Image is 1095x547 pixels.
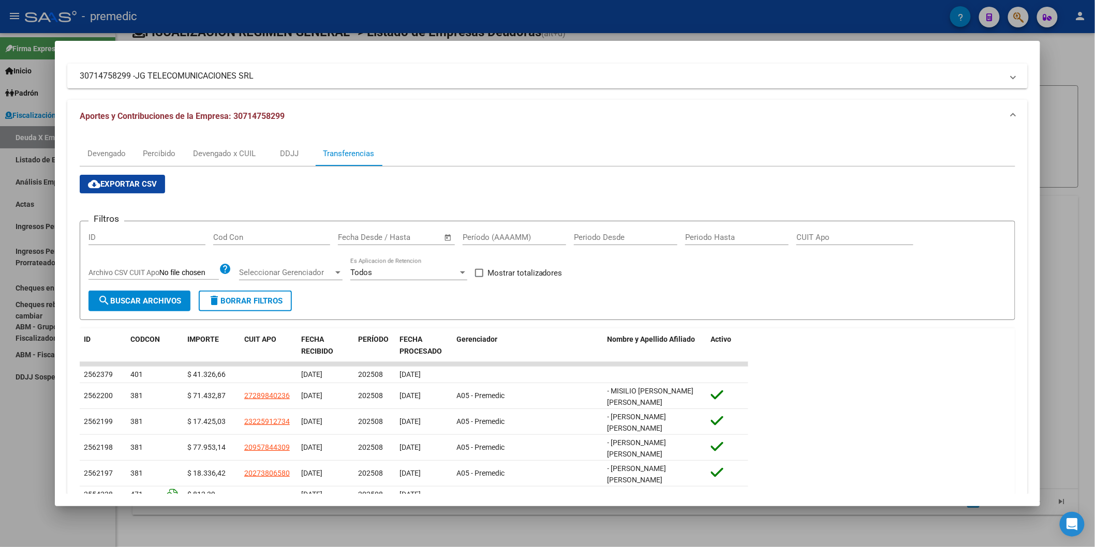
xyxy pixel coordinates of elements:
[358,490,383,498] span: 202508
[244,391,290,400] span: 27289840236
[608,387,694,407] span: - MISILIO [PERSON_NAME] [PERSON_NAME]
[87,148,126,159] div: Devengado
[399,417,421,426] span: [DATE]
[143,148,175,159] div: Percibido
[187,335,219,343] span: IMPORTE
[240,328,297,362] datatable-header-cell: CUIT APO
[608,464,667,484] span: - [PERSON_NAME] [PERSON_NAME]
[98,294,110,307] mat-icon: search
[358,443,383,451] span: 202508
[187,469,226,477] span: $ 18.336,42
[301,469,322,477] span: [DATE]
[67,100,1028,133] mat-expansion-panel-header: Aportes y Contribuciones de la Empresa: 30714758299
[159,268,219,278] input: Archivo CSV CUIT Apo
[244,335,276,343] span: CUIT APO
[711,335,732,343] span: Activo
[84,370,113,378] span: 2562379
[358,469,383,477] span: 202508
[130,417,143,426] span: 381
[301,417,322,426] span: [DATE]
[130,469,143,477] span: 381
[395,328,452,362] datatable-header-cell: FECHA PROCESADO
[199,291,292,311] button: Borrar Filtros
[187,417,226,426] span: $ 17.425,03
[399,370,421,378] span: [DATE]
[280,148,299,159] div: DDJJ
[130,490,143,498] span: 471
[301,391,322,400] span: [DATE]
[399,443,421,451] span: [DATE]
[301,335,333,355] span: FECHA RECIBIDO
[603,328,707,362] datatable-header-cell: Nombre y Apellido Afiliado
[456,443,505,451] span: A05 - Premedic
[608,413,667,433] span: - [PERSON_NAME] [PERSON_NAME]
[84,391,113,400] span: 2562200
[456,417,505,426] span: A05 - Premedic
[98,296,181,306] span: Buscar Archivos
[84,443,113,451] span: 2562198
[126,328,162,362] datatable-header-cell: CODCON
[707,328,748,362] datatable-header-cell: Activo
[338,233,380,242] input: Fecha inicio
[456,335,497,343] span: Gerenciador
[67,64,1028,88] mat-expansion-panel-header: 30714758299 -JG TELECOMUNICACIONES SRL
[187,443,226,451] span: $ 77.953,14
[301,370,322,378] span: [DATE]
[88,178,100,190] mat-icon: cloud_download
[442,232,454,244] button: Open calendar
[187,391,226,400] span: $ 71.432,87
[389,233,439,242] input: Fecha fin
[301,490,322,498] span: [DATE]
[456,391,505,400] span: A05 - Premedic
[193,148,256,159] div: Devengado x CUIL
[358,370,383,378] span: 202508
[301,443,322,451] span: [DATE]
[80,70,1003,82] mat-panel-title: 30714758299 -
[239,268,333,277] span: Seleccionar Gerenciador
[608,335,696,343] span: Nombre y Apellido Afiliado
[358,335,389,343] span: PERÍODO
[358,417,383,426] span: 202508
[80,111,285,121] span: Aportes y Contribuciones de la Empresa: 30714758299
[323,148,374,159] div: Transferencias
[452,328,603,362] datatable-header-cell: Gerenciador
[1060,512,1085,537] div: Open Intercom Messenger
[130,370,143,378] span: 401
[88,179,157,189] span: Exportar CSV
[187,370,226,378] span: $ 41.326,66
[350,268,372,277] span: Todos
[183,328,240,362] datatable-header-cell: IMPORTE
[130,443,143,451] span: 381
[399,469,421,477] span: [DATE]
[297,328,354,362] datatable-header-cell: FECHA RECIBIDO
[84,469,113,477] span: 2562197
[84,335,91,343] span: ID
[130,391,143,400] span: 381
[456,469,505,477] span: A05 - Premedic
[244,443,290,451] span: 20957844309
[135,70,254,82] span: JG TELECOMUNICACIONES SRL
[187,490,215,498] span: $ 812,39
[354,328,395,362] datatable-header-cell: PERÍODO
[208,296,283,306] span: Borrar Filtros
[608,438,667,459] span: - [PERSON_NAME] [PERSON_NAME]
[84,490,113,498] span: 2554228
[244,469,290,477] span: 20273806580
[219,263,231,275] mat-icon: help
[84,417,113,426] span: 2562199
[244,417,290,426] span: 23225912734
[130,335,160,343] span: CODCON
[487,267,563,279] span: Mostrar totalizadores
[80,175,165,193] button: Exportar CSV
[88,213,124,224] h3: Filtros
[399,335,442,355] span: FECHA PROCESADO
[80,328,126,362] datatable-header-cell: ID
[88,291,190,311] button: Buscar Archivos
[208,294,220,307] mat-icon: delete
[399,490,421,498] span: [DATE]
[358,391,383,400] span: 202508
[399,391,421,400] span: [DATE]
[88,268,159,277] span: Archivo CSV CUIT Apo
